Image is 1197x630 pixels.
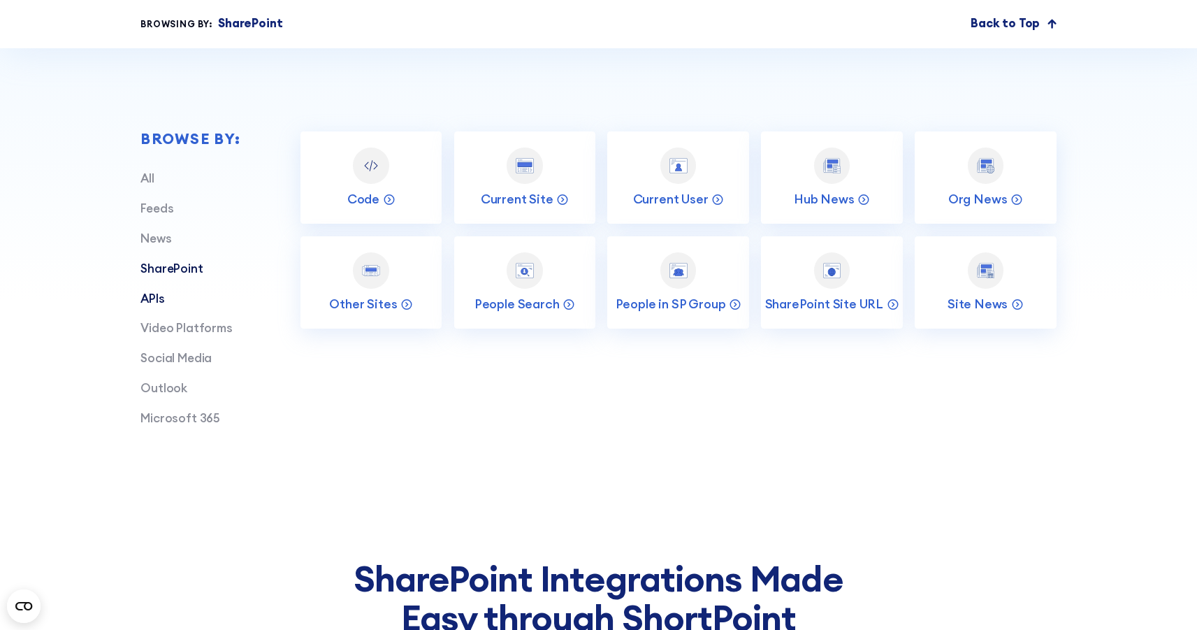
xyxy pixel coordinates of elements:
[823,263,841,278] img: SharePoint Site URL
[977,263,995,278] img: Site News
[140,410,220,426] a: Microsoft 365
[794,191,855,207] p: Hub News
[454,236,596,329] a: People SearchPeople Search
[140,131,240,146] div: Browse by:
[140,17,212,31] div: Browsing by:
[761,131,903,224] a: Hub NewsHub News
[140,320,232,336] a: Video Platforms
[948,296,1008,312] p: Site News
[971,15,1040,33] p: Back to Top
[7,589,41,623] button: Open CMP widget
[140,171,154,186] a: All
[971,15,1057,33] a: Back to Top
[616,296,726,312] p: People in SP Group
[633,191,709,207] p: Current User
[474,296,560,312] p: People Search
[761,236,903,329] a: SharePoint Site URLSharePoint Site URL
[516,158,534,173] img: Current Site
[481,191,553,207] p: Current Site
[140,261,203,276] a: SharePoint
[218,15,282,33] p: SharePoint
[607,236,749,329] a: People in SP GroupPeople in SP Group
[347,191,379,207] p: Code
[140,350,212,366] a: Social Media
[300,131,442,224] a: CodeCode
[329,296,397,312] p: Other Sites
[977,158,995,173] img: Org News
[362,265,380,277] img: Other Sites
[669,263,688,278] img: People in SP Group
[823,158,841,173] img: Hub News
[948,191,1008,207] p: Org News
[915,236,1057,329] a: Site NewsSite News
[516,263,534,278] img: People Search
[140,291,164,306] a: APIs
[915,131,1057,224] a: Org NewsOrg News
[140,201,173,216] a: Feeds
[454,131,596,224] a: Current SiteCurrent Site
[607,131,749,224] a: Current UserCurrent User
[362,157,380,175] img: Code
[669,158,688,173] img: Current User
[765,296,884,312] p: SharePoint Site URL
[300,236,442,329] a: Other SitesOther Sites
[140,231,171,246] a: News
[1127,563,1197,630] iframe: Chat Widget
[140,380,187,396] a: Outlook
